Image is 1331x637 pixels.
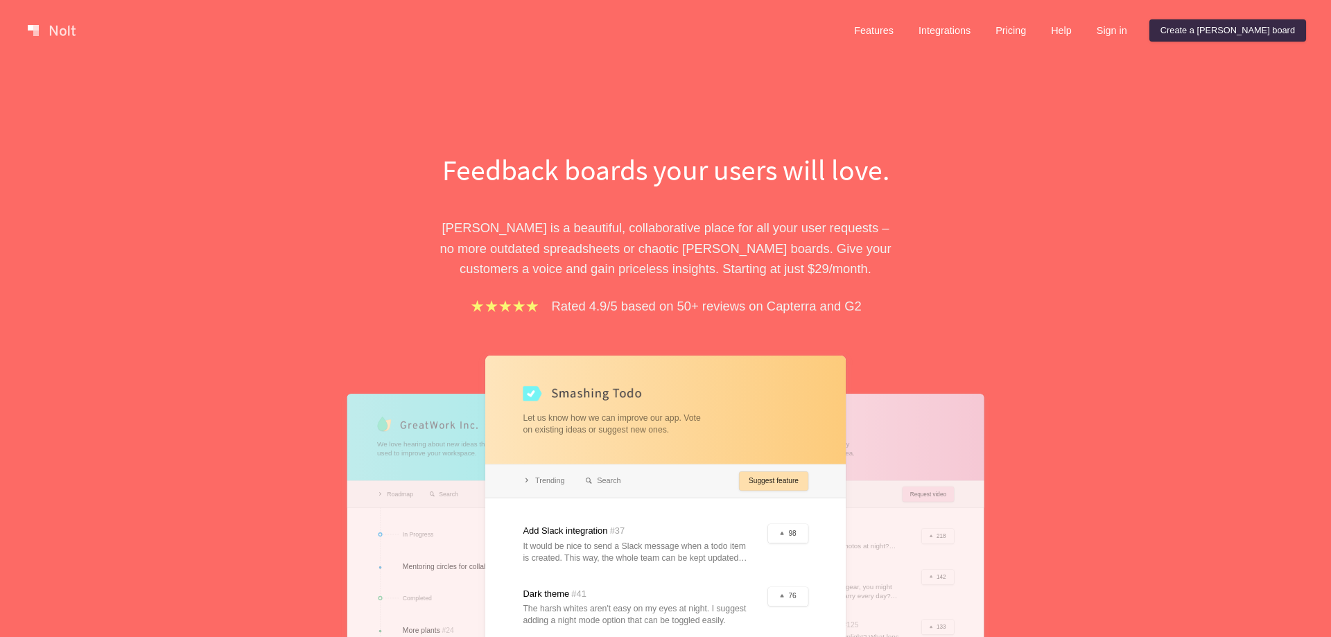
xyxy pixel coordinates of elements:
[426,150,905,190] h1: Feedback boards your users will love.
[907,19,982,42] a: Integrations
[426,218,905,279] p: [PERSON_NAME] is a beautiful, collaborative place for all your user requests – no more outdated s...
[1086,19,1138,42] a: Sign in
[984,19,1037,42] a: Pricing
[469,298,540,314] img: stars.b067e34983.png
[1149,19,1306,42] a: Create a [PERSON_NAME] board
[1040,19,1083,42] a: Help
[843,19,905,42] a: Features
[552,296,862,316] p: Rated 4.9/5 based on 50+ reviews on Capterra and G2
